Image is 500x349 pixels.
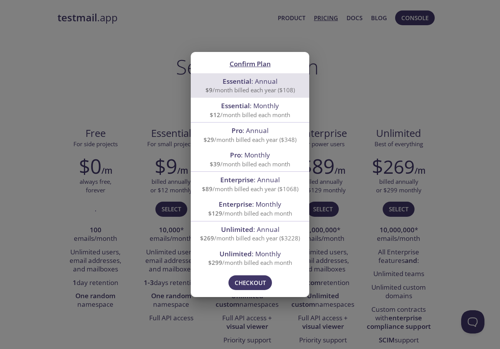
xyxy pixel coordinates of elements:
[191,196,309,221] div: Enterprise: Monthly$129/month billed each month
[230,59,271,68] span: Confirm Plan
[191,246,309,270] div: Unlimited: Monthly$299/month billed each month
[219,200,252,209] span: Enterprise
[204,136,214,143] span: $29
[232,126,242,135] span: Pro
[204,136,296,143] span: /month billed each year ($348)
[208,259,292,266] span: /month billed each month
[232,126,268,135] span: : Annual
[228,275,272,290] button: Checkout
[221,225,253,234] span: Unlimited
[220,175,254,184] span: Enterprise
[206,86,213,94] span: $9
[191,73,309,270] ul: confirm plan selection
[208,259,222,266] span: $299
[210,111,220,119] span: $12
[235,278,266,288] span: Checkout
[191,172,309,196] div: Enterprise: Annual$89/month billed each year ($1068)
[221,101,250,110] span: Essential
[210,111,290,119] span: /month billed each month
[191,73,309,98] div: Essential: Annual$9/month billed each year ($108)
[221,101,279,110] span: : Monthly
[191,221,309,246] div: Unlimited: Annual$269/month billed each year ($3228)
[200,234,214,242] span: $269
[206,86,295,94] span: /month billed each year ($108)
[230,150,241,159] span: Pro
[208,209,292,217] span: /month billed each month
[223,77,251,86] span: Essential
[210,160,290,168] span: /month billed each month
[200,234,300,242] span: /month billed each year ($3228)
[230,150,270,159] span: : Monthly
[208,209,222,217] span: $129
[191,147,309,171] div: Pro: Monthly$39/month billed each month
[202,185,213,193] span: $89
[210,160,220,168] span: $39
[220,175,280,184] span: : Annual
[220,249,281,258] span: : Monthly
[219,200,281,209] span: : Monthly
[191,123,309,147] div: Pro: Annual$29/month billed each year ($348)
[220,249,252,258] span: Unlimited
[191,98,309,122] div: Essential: Monthly$12/month billed each month
[202,185,298,193] span: /month billed each year ($1068)
[221,225,279,234] span: : Annual
[223,77,277,86] span: : Annual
